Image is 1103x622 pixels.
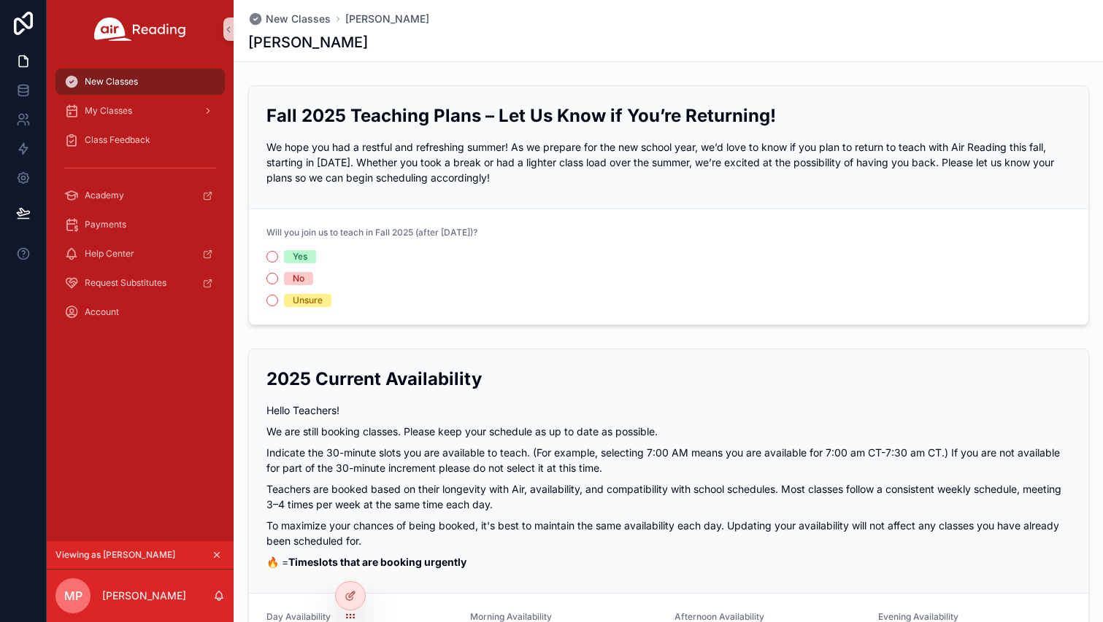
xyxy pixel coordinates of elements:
h2: Fall 2025 Teaching Plans – Let Us Know if You’re Returning! [266,104,1071,128]
span: New Classes [266,12,331,26]
a: Payments [55,211,225,238]
span: My Classes [85,105,132,117]
span: Day Availability [266,611,331,622]
span: Help Center [85,248,134,260]
a: Request Substitutes [55,270,225,296]
span: Evening Availability [878,611,958,622]
p: Teachers are booked based on their longevity with Air, availability, and compatibility with schoo... [266,481,1071,512]
div: Yes [293,250,307,263]
div: No [293,272,304,285]
p: We are still booking classes. Please keep your schedule as up to date as possible. [266,424,1071,439]
img: App logo [94,18,186,41]
span: Morning Availability [470,611,552,622]
h1: [PERSON_NAME] [248,32,368,53]
a: New Classes [55,69,225,95]
a: My Classes [55,98,225,124]
p: We hope you had a restful and refreshing summer! As we prepare for the new school year, we’d love... [266,139,1071,185]
span: Academy [85,190,124,201]
p: To maximize your chances of being booked, it's best to maintain the same availability each day. U... [266,518,1071,548]
span: Class Feedback [85,134,150,146]
a: [PERSON_NAME] [345,12,429,26]
p: [PERSON_NAME] [102,588,186,603]
span: Viewing as [PERSON_NAME] [55,549,175,561]
strong: Timeslots that are booking urgently [288,556,466,568]
p: Hello Teachers! [266,403,1071,418]
a: Account [55,299,225,325]
h2: 2025 Current Availability [266,367,1071,391]
div: scrollable content [47,58,234,344]
span: Request Substitutes [85,277,166,289]
a: New Classes [248,12,331,26]
p: Indicate the 30-minute slots you are available to teach. (For example, selecting 7:00 AM means yo... [266,445,1071,475]
a: Help Center [55,241,225,267]
span: Account [85,306,119,318]
a: Academy [55,182,225,209]
div: Unsure [293,294,323,307]
span: Afternoon Availability [675,611,764,622]
p: 🔥 = [266,554,1071,569]
a: Class Feedback [55,127,225,153]
span: MP [64,587,82,604]
span: New Classes [85,76,138,88]
span: Will you join us to teach in Fall 2025 (after [DATE])? [266,227,477,238]
span: Payments [85,219,126,230]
